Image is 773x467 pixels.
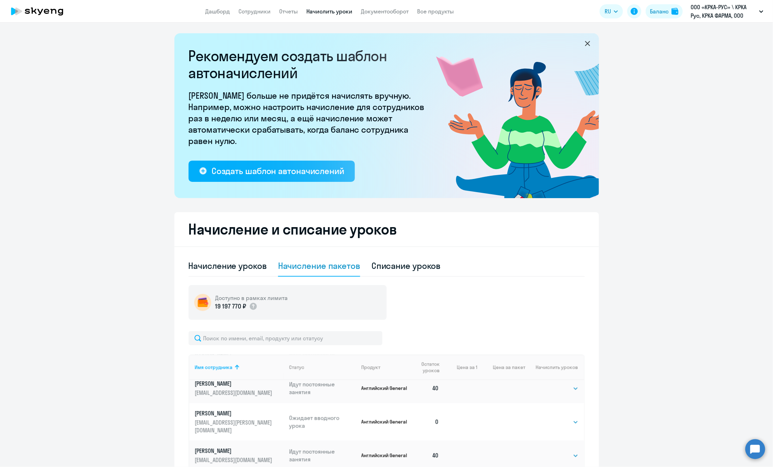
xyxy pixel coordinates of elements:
div: Продукт [361,364,380,370]
div: Начисление пакетов [278,260,360,271]
h2: Начисление и списание уроков [189,221,585,238]
button: ООО «КРКА-РУС» \ КРКА Рус, КРКА ФАРМА, ООО [687,3,767,20]
div: Остаток уроков [415,361,445,374]
p: Английский General [361,385,409,391]
button: Создать шаблон автоначислений [189,161,355,182]
input: Поиск по имени, email, продукту или статусу [189,331,382,345]
p: [EMAIL_ADDRESS][PERSON_NAME][DOMAIN_NAME] [195,419,274,434]
a: Сотрудники [239,8,271,15]
a: Все продукты [417,8,454,15]
p: [EMAIL_ADDRESS][DOMAIN_NAME] [195,456,274,464]
span: RU [605,7,611,16]
th: Цена за 1 [445,354,477,380]
th: Начислить уроков [525,354,584,380]
a: Дашборд [206,8,230,15]
p: 19 197 770 ₽ [215,302,246,311]
div: Статус [289,364,356,370]
p: [PERSON_NAME] [195,409,274,417]
p: Ожидает вводного урока [289,414,356,429]
h2: Рекомендуем создать шаблон автоначислений [189,47,429,81]
p: Английский General [361,419,409,425]
span: Остаток уроков [415,361,440,374]
div: Имя сотрудника [195,364,233,370]
div: Создать шаблон автоначислений [212,165,344,177]
button: RU [600,4,623,18]
p: Идут постоянные занятия [289,448,356,463]
p: ООО «КРКА-РУС» \ КРКА Рус, КРКА ФАРМА, ООО [691,3,756,20]
a: [PERSON_NAME][EMAIL_ADDRESS][DOMAIN_NAME] [195,447,284,464]
a: Отчеты [279,8,298,15]
img: balance [671,8,679,15]
div: Баланс [650,7,669,16]
p: [PERSON_NAME] больше не придётся начислять вручную. Например, можно настроить начисление для сотр... [189,90,429,146]
div: Имя сотрудника [195,364,284,370]
td: 40 [409,373,445,403]
p: Английский General [361,452,409,459]
a: Начислить уроки [307,8,353,15]
th: Цена за пакет [477,354,525,380]
h5: Доступно в рамках лимита [215,294,288,302]
div: Списание уроков [371,260,441,271]
a: [PERSON_NAME][EMAIL_ADDRESS][DOMAIN_NAME] [195,380,284,397]
div: Статус [289,364,304,370]
p: [EMAIL_ADDRESS][DOMAIN_NAME] [195,389,274,397]
td: 0 [409,403,445,440]
button: Балансbalance [646,4,683,18]
a: [PERSON_NAME][EMAIL_ADDRESS][PERSON_NAME][DOMAIN_NAME] [195,409,284,434]
p: [PERSON_NAME] [195,380,274,387]
div: Продукт [361,364,409,370]
p: [PERSON_NAME] [195,447,274,455]
img: wallet-circle.png [194,294,211,311]
a: Документооборот [361,8,409,15]
p: Идут постоянные занятия [289,380,356,396]
div: Начисление уроков [189,260,267,271]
